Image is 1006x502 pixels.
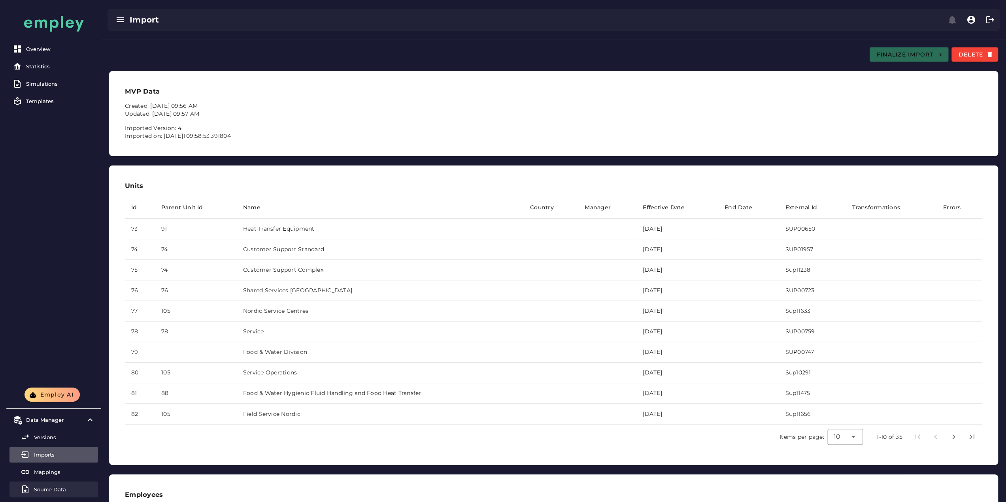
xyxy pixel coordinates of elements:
td: Nordic Service Centres [237,301,524,322]
td: 76 [125,280,155,301]
td: 77 [125,301,155,322]
a: Imports [9,447,98,463]
a: Statistics [9,58,98,74]
td: Service [237,322,524,342]
td: [DATE] [636,404,718,424]
div: Overview [26,46,95,52]
td: Sup11656 [779,404,846,424]
h3: MVP Data [125,87,982,96]
button: Empley AI [25,387,80,402]
span: Errors [943,203,961,212]
td: 88 [155,383,237,404]
span: Id [131,203,137,212]
div: 1-10 of 35 [877,433,902,441]
p: Created: [DATE] 09:56 AM [125,102,982,110]
div: Statistics [26,63,95,70]
a: Simulations [9,76,98,92]
span: 10 [834,432,840,442]
td: SUP00723 [779,280,846,301]
td: [DATE] [636,301,718,322]
td: Food & Water Hygienic Fluid Handling and Food Heat Transfer [237,383,524,404]
h3: Units [125,181,982,190]
span: Name [243,203,260,212]
span: Items per page: [780,433,827,441]
span: Empley AI [40,391,74,398]
td: Customer Support Complex [237,260,524,280]
div: Source Data [34,486,95,493]
div: Mappings [34,469,95,475]
td: Sup11633 [779,301,846,322]
div: Import [130,14,536,25]
td: SUP00747 [779,342,846,363]
td: 78 [125,322,155,342]
td: 79 [125,342,155,363]
h3: Employees [125,490,982,499]
td: SUP01957 [779,239,846,260]
a: Overview [9,41,98,57]
td: 105 [155,404,237,424]
td: [DATE] [636,239,718,260]
span: External Id [785,203,817,212]
div: Imports [34,451,95,458]
div: Templates [26,98,95,104]
td: [DATE] [636,363,718,383]
td: 105 [155,301,237,322]
button: Delete [951,47,998,62]
span: Effective Date [643,203,685,212]
td: 74 [125,239,155,260]
a: Mappings [9,464,98,480]
td: Sup11475 [779,383,846,404]
td: Sup10291 [779,363,846,383]
td: SUP00759 [779,322,846,342]
td: 82 [125,404,155,424]
a: Versions [9,429,98,445]
td: 74 [155,260,237,280]
td: 105 [155,363,237,383]
p: Imported Version: 4 [125,124,982,132]
td: 75 [125,260,155,280]
td: Customer Support Standard [237,239,524,260]
td: [DATE] [636,260,718,280]
p: Imported on: [DATE]T09:58:53.391804 [125,132,982,140]
div: Data Manager [26,417,81,423]
td: 80 [125,363,155,383]
a: Source Data [9,481,98,497]
button: Last page [964,430,979,444]
td: Food & Water Division [237,342,524,363]
nav: Pagination Navigation [909,428,981,446]
div: Versions [34,434,95,440]
td: 78 [155,322,237,342]
td: [DATE] [636,322,718,342]
span: Manager [585,203,611,212]
p: Updated: [DATE] 09:57 AM [125,110,982,118]
span: Delete [958,51,992,58]
td: Field Service Nordic [237,404,524,424]
span: Parent Unit Id [161,203,203,212]
span: Country [530,203,554,212]
td: [DATE] [636,280,718,301]
td: 91 [155,219,237,239]
div: Simulations [26,81,95,87]
td: Shared Services [GEOGRAPHIC_DATA] [237,280,524,301]
td: Service Operations [237,363,524,383]
td: [DATE] [636,383,718,404]
td: 73 [125,219,155,239]
a: Templates [9,93,98,109]
td: Heat Transfer Equipment [237,219,524,239]
td: [DATE] [636,342,718,363]
td: 74 [155,239,237,260]
td: 81 [125,383,155,404]
td: [DATE] [636,219,718,239]
td: Sup11238 [779,260,846,280]
td: 76 [155,280,237,301]
span: Transformations [852,203,900,212]
span: End Date [725,203,752,212]
td: SUP00650 [779,219,846,239]
button: Next page [947,430,961,444]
